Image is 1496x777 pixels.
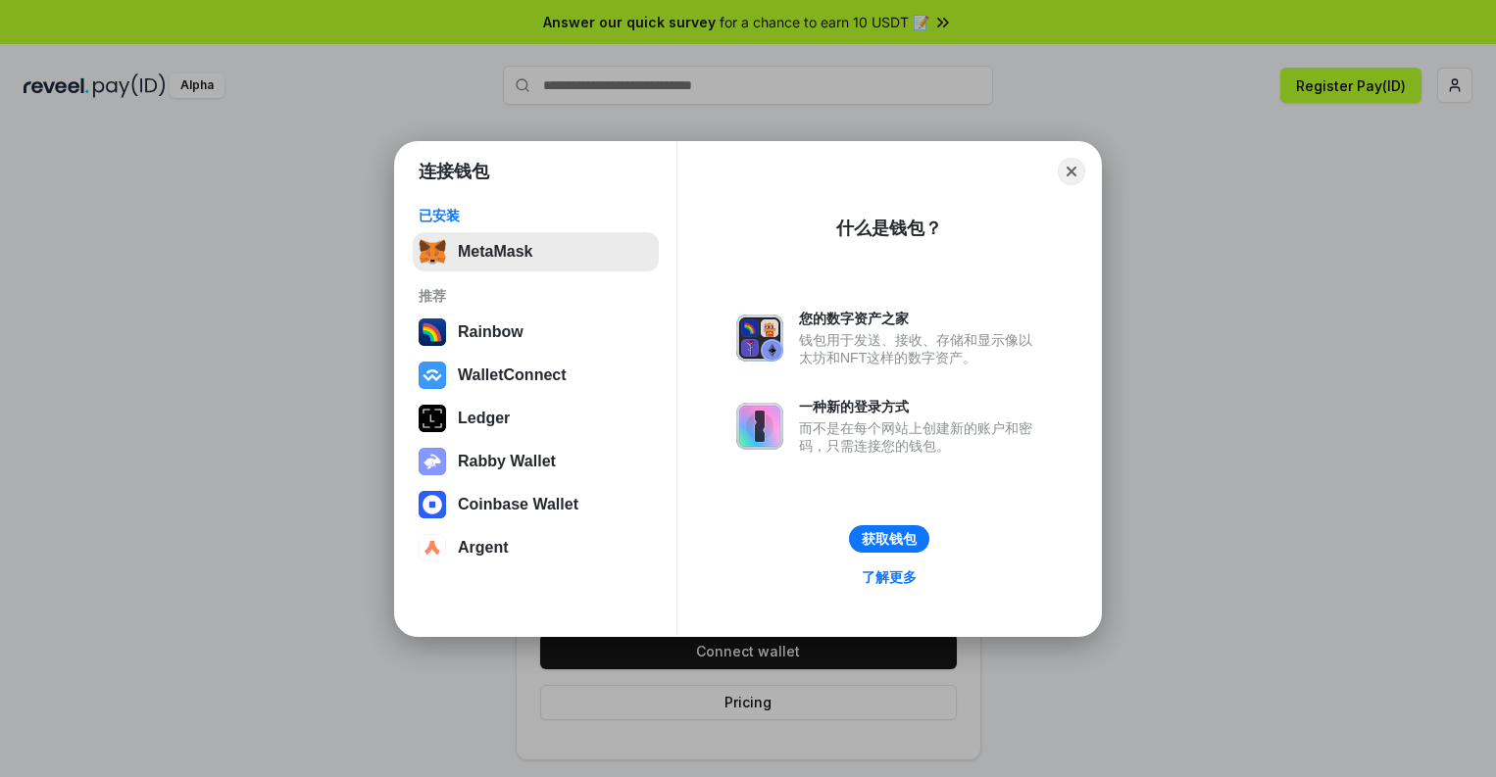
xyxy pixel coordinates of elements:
button: Rainbow [413,313,659,352]
a: 了解更多 [850,564,928,590]
div: 已安装 [419,207,653,224]
div: MetaMask [458,243,532,261]
button: Close [1058,158,1085,185]
img: svg+xml,%3Csvg%20xmlns%3D%22http%3A%2F%2Fwww.w3.org%2F2000%2Fsvg%22%20fill%3D%22none%22%20viewBox... [419,448,446,475]
img: svg+xml,%3Csvg%20xmlns%3D%22http%3A%2F%2Fwww.w3.org%2F2000%2Fsvg%22%20width%3D%2228%22%20height%3... [419,405,446,432]
h1: 连接钱包 [419,160,489,183]
div: Rabby Wallet [458,453,556,470]
div: Rainbow [458,323,524,341]
div: 您的数字资产之家 [799,310,1042,327]
img: svg+xml,%3Csvg%20width%3D%2228%22%20height%3D%2228%22%20viewBox%3D%220%200%2028%2028%22%20fill%3D... [419,534,446,561]
button: Rabby Wallet [413,442,659,481]
img: svg+xml,%3Csvg%20xmlns%3D%22http%3A%2F%2Fwww.w3.org%2F2000%2Fsvg%22%20fill%3D%22none%22%20viewBox... [736,403,783,450]
div: Argent [458,539,509,557]
button: Coinbase Wallet [413,485,659,524]
img: svg+xml,%3Csvg%20width%3D%22120%22%20height%3D%22120%22%20viewBox%3D%220%200%20120%20120%22%20fil... [419,318,446,346]
div: Ledger [458,410,510,427]
button: Ledger [413,399,659,438]
button: 获取钱包 [849,525,929,553]
div: 什么是钱包？ [836,217,942,240]
button: MetaMask [413,232,659,271]
div: 了解更多 [862,568,917,586]
div: WalletConnect [458,366,567,384]
img: svg+xml,%3Csvg%20width%3D%2228%22%20height%3D%2228%22%20viewBox%3D%220%200%2028%2028%22%20fill%3D... [419,491,446,518]
div: 钱包用于发送、接收、存储和显示像以太坊和NFT这样的数字资产。 [799,331,1042,366]
img: svg+xml,%3Csvg%20width%3D%2228%22%20height%3D%2228%22%20viewBox%3D%220%200%2028%2028%22%20fill%3D... [419,362,446,389]
div: Coinbase Wallet [458,496,578,513]
img: svg+xml,%3Csvg%20xmlns%3D%22http%3A%2F%2Fwww.w3.org%2F2000%2Fsvg%22%20fill%3D%22none%22%20viewBox... [736,315,783,362]
img: svg+xml,%3Csvg%20fill%3D%22none%22%20height%3D%2233%22%20viewBox%3D%220%200%2035%2033%22%20width%... [419,238,446,266]
div: 而不是在每个网站上创建新的账户和密码，只需连接您的钱包。 [799,419,1042,455]
div: 推荐 [419,287,653,305]
div: 一种新的登录方式 [799,398,1042,415]
button: WalletConnect [413,356,659,395]
button: Argent [413,528,659,567]
div: 获取钱包 [862,530,917,548]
